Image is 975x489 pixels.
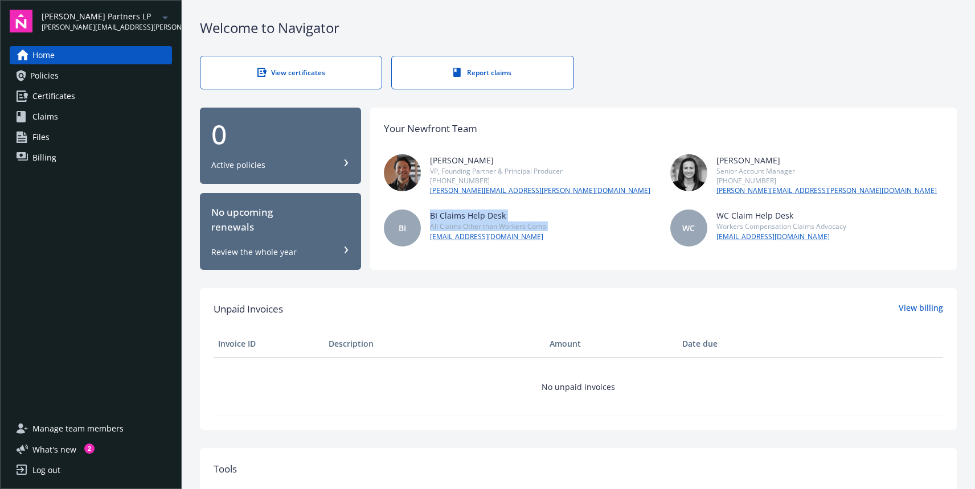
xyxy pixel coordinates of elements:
[32,443,76,455] span: What ' s new
[84,443,95,454] div: 2
[32,128,50,146] span: Files
[716,176,937,186] div: [PHONE_NUMBER]
[430,221,546,231] div: All Claims Other than Workers Comp
[430,166,650,176] div: VP, Founding Partner & Principal Producer
[430,209,546,221] div: BI Claims Help Desk
[200,18,957,38] div: Welcome to Navigator
[10,108,172,126] a: Claims
[682,222,695,234] span: WC
[430,232,546,242] a: [EMAIL_ADDRESS][DOMAIN_NAME]
[214,462,943,476] div: Tools
[10,443,95,455] button: What's new2
[211,121,350,148] div: 0
[716,186,937,196] a: [PERSON_NAME][EMAIL_ADDRESS][PERSON_NAME][DOMAIN_NAME]
[42,22,158,32] span: [PERSON_NAME][EMAIL_ADDRESS][PERSON_NAME][DOMAIN_NAME]
[10,46,172,64] a: Home
[214,302,283,317] span: Unpaid Invoices
[670,154,707,191] img: photo
[10,10,32,32] img: navigator-logo.svg
[211,205,350,235] div: No upcoming renewals
[158,10,172,24] a: arrowDropDown
[200,56,382,89] a: View certificates
[384,121,477,136] div: Your Newfront Team
[200,193,361,270] button: No upcomingrenewalsReview the whole year
[10,128,172,146] a: Files
[716,232,846,242] a: [EMAIL_ADDRESS][DOMAIN_NAME]
[716,221,846,231] div: Workers Compensation Claims Advocacy
[42,10,172,32] button: [PERSON_NAME] Partners LP[PERSON_NAME][EMAIL_ADDRESS][PERSON_NAME][DOMAIN_NAME]arrowDropDown
[32,461,60,479] div: Log out
[211,159,265,171] div: Active policies
[430,176,650,186] div: [PHONE_NUMBER]
[32,87,75,105] span: Certificates
[716,154,937,166] div: [PERSON_NAME]
[214,330,324,357] th: Invoice ID
[10,420,172,438] a: Manage team members
[42,10,158,22] span: [PERSON_NAME] Partners LP
[384,154,421,191] img: photo
[223,68,359,77] div: View certificates
[32,46,55,64] span: Home
[716,166,937,176] div: Senior Account Manager
[214,357,943,416] td: No unpaid invoices
[30,67,59,85] span: Policies
[10,67,172,85] a: Policies
[399,222,406,234] span: BI
[200,108,361,184] button: 0Active policies
[10,149,172,167] a: Billing
[430,154,650,166] div: [PERSON_NAME]
[32,149,56,167] span: Billing
[716,209,846,221] div: WC Claim Help Desk
[899,302,943,317] a: View billing
[32,420,124,438] span: Manage team members
[545,330,678,357] th: Amount
[415,68,550,77] div: Report claims
[32,108,58,126] span: Claims
[211,246,297,258] div: Review the whole year
[678,330,788,357] th: Date due
[430,186,650,196] a: [PERSON_NAME][EMAIL_ADDRESS][PERSON_NAME][DOMAIN_NAME]
[10,87,172,105] a: Certificates
[391,56,573,89] a: Report claims
[324,330,545,357] th: Description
